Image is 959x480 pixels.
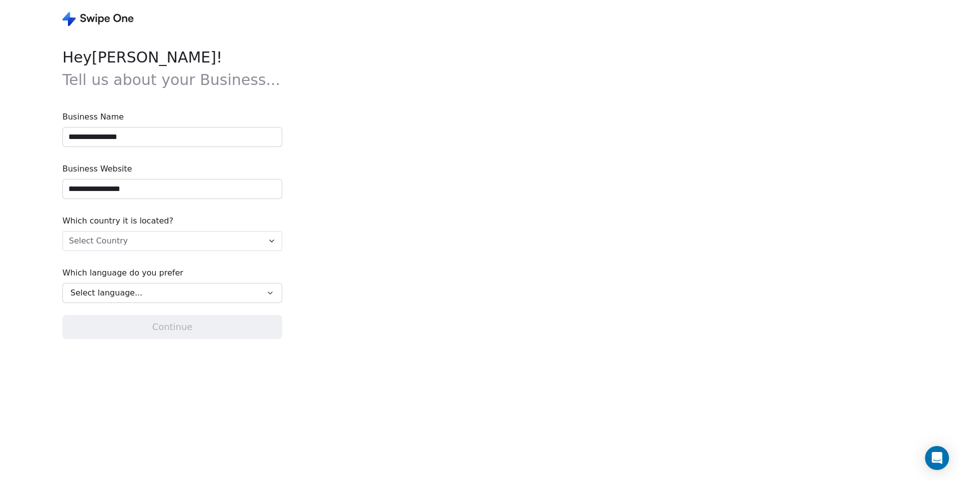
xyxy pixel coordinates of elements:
[62,71,280,88] span: Tell us about your Business...
[62,315,282,339] button: Continue
[62,46,282,91] span: Hey [PERSON_NAME] !
[62,215,282,227] span: Which country it is located?
[925,446,949,470] div: Open Intercom Messenger
[62,163,282,175] span: Business Website
[69,235,128,247] span: Select Country
[62,267,282,279] span: Which language do you prefer
[62,111,282,123] span: Business Name
[70,287,142,299] span: Select language...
